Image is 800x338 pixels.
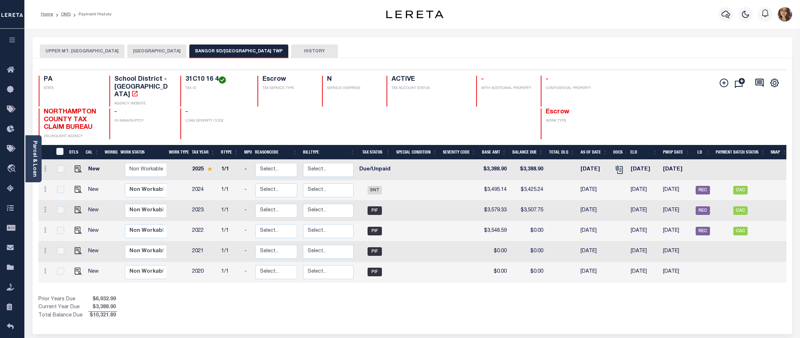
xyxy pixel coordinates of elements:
[733,208,748,213] a: CAC
[185,118,249,124] p: LOAN SEVERITY CODE
[88,296,117,304] span: $6,932.99
[218,180,242,201] td: 1/1
[242,180,252,201] td: -
[83,145,102,160] th: CAL: activate to sort column ascending
[578,160,611,180] td: [DATE]
[733,227,748,235] span: CAC
[32,141,37,177] a: Parcel & Loan
[189,44,288,58] button: BANGOR SD/[GEOGRAPHIC_DATA] TWP
[44,76,101,84] h4: PA
[44,109,96,131] span: NORTHAMPTON COUNTY TAX CLAIM BUREAU
[218,201,242,221] td: 1/1
[628,180,660,201] td: [DATE]
[189,221,218,241] td: 2022
[368,206,382,215] span: PIF
[242,201,252,221] td: -
[628,160,660,180] td: [DATE]
[696,208,710,213] a: REC
[578,262,611,282] td: [DATE]
[291,44,338,58] button: HISTORY
[392,86,468,91] p: TAX ACCOUNT STATUS
[660,262,693,282] td: [DATE]
[262,86,313,91] p: TAX SERVICE TYPE
[733,229,748,234] a: CAC
[38,145,52,160] th: &nbsp;&nbsp;&nbsp;&nbsp;&nbsp;&nbsp;&nbsp;&nbsp;&nbsp;&nbsp;
[114,76,172,99] h4: School District - [GEOGRAPHIC_DATA]
[85,241,105,262] td: New
[358,145,393,160] th: Tax Status: activate to sort column ascending
[189,145,218,160] th: Tax Year: activate to sort column ascending
[189,262,218,282] td: 2020
[88,312,117,320] span: $10,321.89
[102,145,118,160] th: WorkQ
[713,145,768,160] th: Payment Batch Status: activate to sort column ascending
[218,262,242,282] td: 1/1
[88,304,117,311] span: $3,388.90
[127,44,186,58] button: [GEOGRAPHIC_DATA]
[660,221,693,241] td: [DATE]
[479,221,510,241] td: $3,548.59
[66,145,83,160] th: DTLS
[7,164,18,174] i: travel_explore
[38,304,88,311] td: Current Year Due
[166,145,189,160] th: Work Type
[114,118,172,124] p: IN BANKRUPTCY
[510,241,546,262] td: $0.00
[44,86,101,91] p: STATE
[252,145,300,160] th: ReasonCode: activate to sort column ascending
[628,221,660,241] td: [DATE]
[262,76,313,84] h4: Escrow
[660,145,693,160] th: PWOP Date: activate to sort column ascending
[479,145,510,160] th: Base Amt: activate to sort column ascending
[546,86,603,91] p: CONFIDENTIAL PROPERTY
[696,186,710,194] span: REC
[479,160,510,180] td: $3,388.90
[327,86,378,91] p: SERVICE OVERRIDE
[218,145,241,160] th: RType: activate to sort column ascending
[733,186,748,194] span: CAC
[189,241,218,262] td: 2021
[185,109,188,115] span: -
[368,247,382,256] span: PIF
[733,206,748,215] span: CAC
[481,86,532,91] p: WITH ADDITIONAL PROPERTY
[768,145,790,160] th: SNAP: activate to sort column ascending
[85,201,105,221] td: New
[733,188,748,193] a: CAC
[628,241,660,262] td: [DATE]
[44,134,101,139] p: DELINQUENT AGENCY
[610,145,628,160] th: Docs
[578,201,611,221] td: [DATE]
[185,76,249,84] h4: 31C10 16 4
[510,262,546,282] td: $0.00
[242,262,252,282] td: -
[628,145,660,160] th: ELD: activate to sort column ascending
[85,262,105,282] td: New
[696,229,710,234] a: REC
[368,186,382,194] span: SNT
[660,201,693,221] td: [DATE]
[510,221,546,241] td: $0.00
[546,145,578,160] th: Total DLQ: activate to sort column ascending
[393,145,440,160] th: Special Condition: activate to sort column ascending
[114,101,172,107] p: AGENCY WEBSITE
[189,180,218,201] td: 2024
[185,86,249,91] p: TAX ID
[440,145,479,160] th: Severity Code: activate to sort column ascending
[479,241,510,262] td: $0.00
[696,206,710,215] span: REC
[660,241,693,262] td: [DATE]
[242,160,252,180] td: -
[628,201,660,221] td: [DATE]
[693,145,713,160] th: LD: activate to sort column ascending
[327,76,378,84] h4: N
[356,160,393,180] td: Due/Unpaid
[479,180,510,201] td: $3,495.14
[61,12,71,17] a: OMS
[392,76,468,84] h4: ACTIVE
[207,166,212,171] img: Star.svg
[578,145,611,160] th: As of Date: activate to sort column ascending
[52,145,67,160] th: &nbsp;
[71,11,112,18] li: Payment History
[546,118,603,124] p: WORK TYPE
